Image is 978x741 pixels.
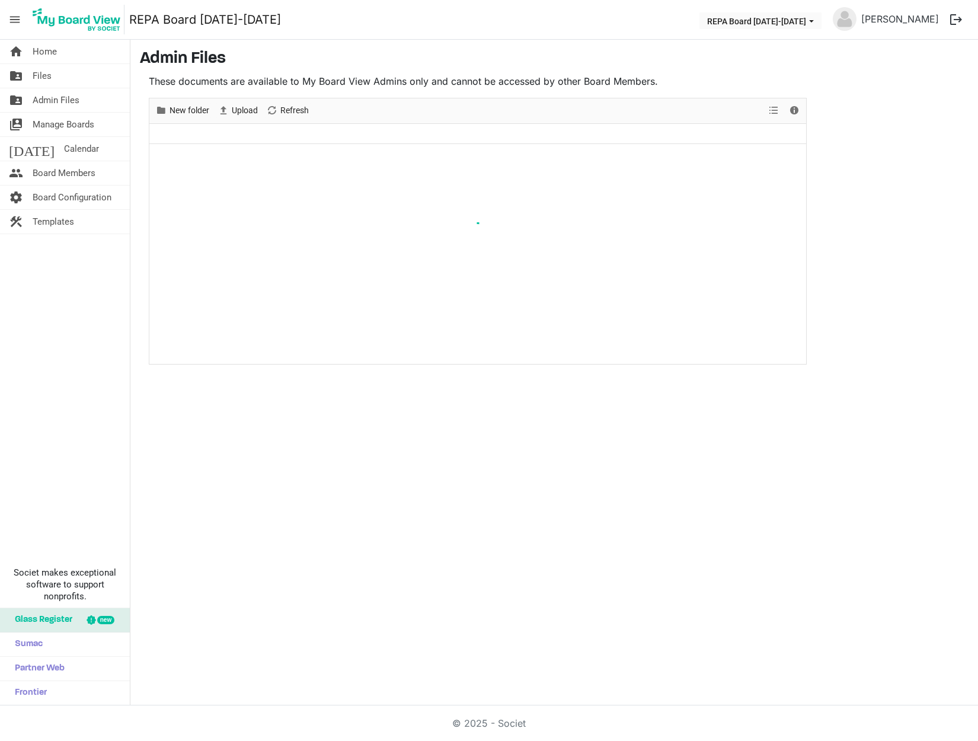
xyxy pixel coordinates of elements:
span: Files [33,64,52,88]
span: Sumac [9,633,43,656]
span: Partner Web [9,657,65,681]
span: Glass Register [9,608,72,632]
span: Societ makes exceptional software to support nonprofits. [5,567,124,602]
span: Calendar [64,137,99,161]
img: My Board View Logo [29,5,124,34]
a: REPA Board [DATE]-[DATE] [129,8,281,31]
a: My Board View Logo [29,5,129,34]
span: menu [4,8,26,31]
span: home [9,40,23,63]
a: © 2025 - Societ [452,717,526,729]
span: Board Members [33,161,95,185]
span: Frontier [9,681,47,705]
span: [DATE] [9,137,55,161]
span: people [9,161,23,185]
img: no-profile-picture.svg [833,7,856,31]
span: construction [9,210,23,234]
button: logout [944,7,969,32]
span: Templates [33,210,74,234]
span: Admin Files [33,88,79,112]
a: [PERSON_NAME] [856,7,944,31]
span: Home [33,40,57,63]
h3: Admin Files [140,49,969,69]
span: Board Configuration [33,186,111,209]
span: folder_shared [9,64,23,88]
div: new [97,616,114,624]
span: folder_shared [9,88,23,112]
span: switch_account [9,113,23,136]
span: settings [9,186,23,209]
span: Manage Boards [33,113,94,136]
p: These documents are available to My Board View Admins only and cannot be accessed by other Board ... [149,74,807,88]
button: REPA Board 2025-2026 dropdownbutton [699,12,822,29]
